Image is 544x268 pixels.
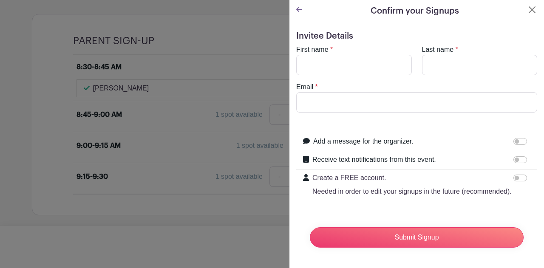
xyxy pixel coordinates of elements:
h5: Confirm your Signups [371,5,459,17]
p: Create a FREE account. [312,173,512,183]
label: Add a message for the organizer. [313,136,414,147]
p: Needed in order to edit your signups in the future (recommended). [312,186,512,197]
button: Close [527,5,537,15]
input: Submit Signup [310,227,524,248]
label: First name [296,45,329,55]
h5: Invitee Details [296,31,537,41]
label: Last name [422,45,454,55]
label: Email [296,82,313,92]
label: Receive text notifications from this event. [312,155,436,165]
